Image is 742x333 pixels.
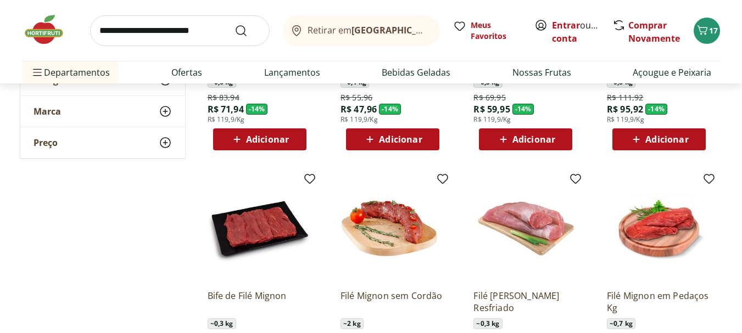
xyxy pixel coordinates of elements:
[341,92,372,103] span: R$ 55,96
[341,115,378,124] span: R$ 119,9/Kg
[171,66,202,79] a: Ofertas
[512,66,571,79] a: Nossas Frutas
[552,19,580,31] a: Entrar
[453,20,521,42] a: Meus Favoritos
[473,103,510,115] span: R$ 59,95
[235,24,261,37] button: Submit Search
[208,290,312,314] a: Bife de Filé Mignon
[473,177,578,281] img: Filé Mignon Suíno Resfriado
[352,24,537,36] b: [GEOGRAPHIC_DATA]/[GEOGRAPHIC_DATA]
[379,104,401,115] span: - 14 %
[607,115,644,124] span: R$ 119,9/Kg
[471,20,521,42] span: Meus Favoritos
[22,13,77,46] img: Hortifruti
[246,135,289,144] span: Adicionar
[607,290,711,314] a: Filé Mignon em Pedaços Kg
[90,15,270,46] input: search
[246,104,268,115] span: - 14 %
[612,128,706,150] button: Adicionar
[552,19,601,45] span: ou
[208,177,312,281] img: Bife de Filé Mignon
[341,318,364,329] span: ~ 2 kg
[34,106,61,117] span: Marca
[473,115,511,124] span: R$ 119,9/Kg
[694,18,720,44] button: Carrinho
[473,290,578,314] a: Filé [PERSON_NAME] Resfriado
[379,135,422,144] span: Adicionar
[709,25,718,36] span: 17
[208,103,244,115] span: R$ 71,94
[479,128,572,150] button: Adicionar
[473,92,505,103] span: R$ 69,95
[31,59,44,86] button: Menu
[607,92,643,103] span: R$ 111,92
[633,66,711,79] a: Açougue e Peixaria
[20,96,185,127] button: Marca
[308,25,429,35] span: Retirar em
[20,127,185,158] button: Preço
[512,135,555,144] span: Adicionar
[512,104,534,115] span: - 14 %
[346,128,439,150] button: Adicionar
[264,66,320,79] a: Lançamentos
[645,135,688,144] span: Adicionar
[208,318,236,329] span: ~ 0,3 kg
[645,104,667,115] span: - 14 %
[341,177,445,281] img: Filé Mignon sem Cordão
[607,318,635,329] span: ~ 0,7 kg
[283,15,440,46] button: Retirar em[GEOGRAPHIC_DATA]/[GEOGRAPHIC_DATA]
[382,66,450,79] a: Bebidas Geladas
[607,103,643,115] span: R$ 95,92
[208,92,239,103] span: R$ 83,94
[34,137,58,148] span: Preço
[208,115,245,124] span: R$ 119,9/Kg
[213,128,306,150] button: Adicionar
[607,177,711,281] img: Filé Mignon em Pedaços Kg
[552,19,612,44] a: Criar conta
[341,103,377,115] span: R$ 47,96
[341,290,445,314] a: Filé Mignon sem Cordão
[31,59,110,86] span: Departamentos
[628,19,680,44] a: Comprar Novamente
[473,318,502,329] span: ~ 0,3 kg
